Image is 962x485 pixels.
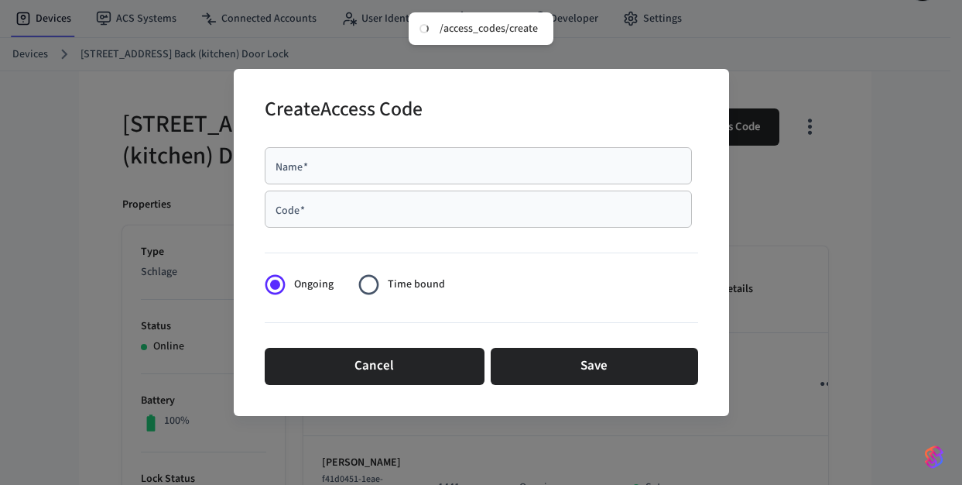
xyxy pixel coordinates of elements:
[265,88,423,135] h2: Create Access Code
[388,277,445,293] span: Time bound
[294,277,334,293] span: Ongoing
[925,445,943,470] img: SeamLogoGradient.69752ec5.svg
[491,348,698,385] button: Save
[440,22,538,36] div: /access_codes/create
[265,348,484,385] button: Cancel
